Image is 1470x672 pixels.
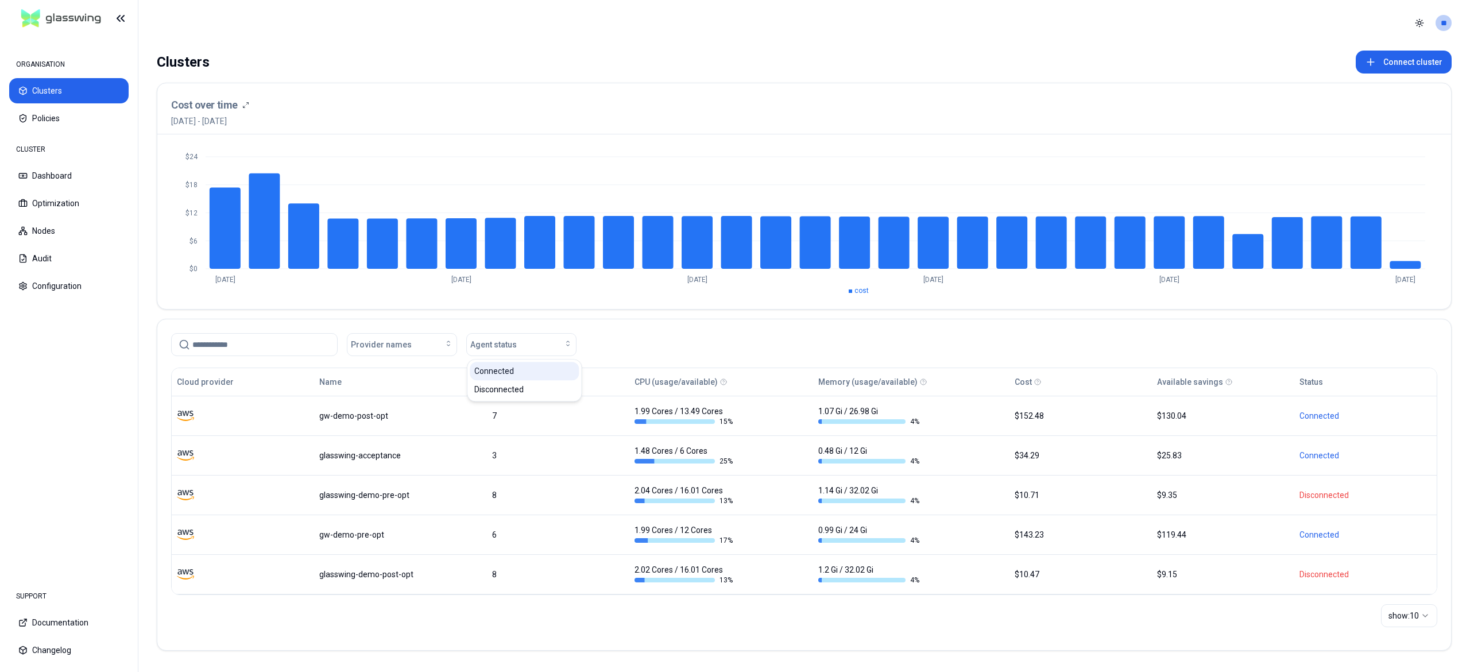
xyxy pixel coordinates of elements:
div: 1.99 Cores / 13.49 Cores [635,405,736,426]
span: Agent status [470,339,517,350]
div: ORGANISATION [9,53,129,76]
span: [DATE] - [DATE] [171,115,249,127]
img: aws [177,447,194,464]
button: Optimization [9,191,129,216]
tspan: [DATE] [1395,276,1415,284]
button: Memory (usage/available) [818,370,918,393]
div: 8 [492,569,624,580]
button: Connect cluster [1356,51,1452,74]
div: Clusters [157,51,210,74]
div: Connected [1299,529,1432,540]
h3: Cost over time [171,97,238,113]
span: Disconnected [474,384,524,395]
img: aws [177,566,194,583]
div: 7 [492,410,624,422]
button: Audit [9,246,129,271]
tspan: $12 [185,209,198,217]
button: Nodes [9,218,129,244]
div: $9.15 [1157,569,1289,580]
div: 13 % [635,496,736,505]
div: Connected [1299,450,1432,461]
div: 4 % [818,417,919,426]
div: $130.04 [1157,410,1289,422]
div: $10.71 [1015,489,1147,501]
button: Provider names [347,333,457,356]
button: Changelog [9,638,129,663]
button: Policies [9,106,129,131]
div: 1.07 Gi / 26.98 Gi [818,405,919,426]
div: 4 % [818,576,919,585]
div: $10.47 [1015,569,1147,580]
div: 0.99 Gi / 24 Gi [818,524,919,545]
div: 1.99 Cores / 12 Cores [635,524,736,545]
div: 2.04 Cores / 16.01 Cores [635,485,736,505]
tspan: [DATE] [687,276,707,284]
div: gw-demo-pre-opt [319,529,482,540]
img: aws [177,486,194,504]
div: 13 % [635,576,736,585]
div: 1.2 Gi / 32.02 Gi [818,564,919,585]
div: 4 % [818,457,919,466]
tspan: [DATE] [1159,276,1179,284]
div: 1.48 Cores / 6 Cores [635,445,736,466]
div: Suggestions [467,360,581,401]
img: GlassWing [17,5,106,32]
img: aws [177,526,194,543]
tspan: [DATE] [215,276,235,284]
button: Agent status [466,333,577,356]
button: Configuration [9,273,129,299]
div: $25.83 [1157,450,1289,461]
div: $119.44 [1157,529,1289,540]
button: CPU (usage/available) [635,370,718,393]
button: Clusters [9,78,129,103]
tspan: $0 [189,265,198,273]
div: 1.14 Gi / 32.02 Gi [818,485,919,505]
img: aws [177,407,194,424]
button: Documentation [9,610,129,635]
div: $34.29 [1015,450,1147,461]
span: Connected [474,365,514,377]
button: Name [319,370,342,393]
button: Dashboard [9,163,129,188]
div: CLUSTER [9,138,129,161]
div: 4 % [818,496,919,505]
div: 15 % [635,417,736,426]
div: $9.35 [1157,489,1289,501]
div: 0.48 Gi / 12 Gi [818,445,919,466]
button: Available savings [1157,370,1223,393]
div: Disconnected [1299,569,1432,580]
div: glasswing-demo-pre-opt [319,489,482,501]
div: 8 [492,489,624,501]
div: 3 [492,450,624,461]
div: 17 % [635,536,736,545]
div: $143.23 [1015,529,1147,540]
div: SUPPORT [9,585,129,608]
div: Connected [1299,410,1432,422]
div: glasswing-acceptance [319,450,482,461]
tspan: [DATE] [923,276,943,284]
div: Disconnected [1299,489,1432,501]
tspan: [DATE] [451,276,471,284]
div: 25 % [635,457,736,466]
div: Status [1299,376,1323,388]
div: 4 % [818,536,919,545]
button: Cost [1015,370,1032,393]
tspan: $18 [185,181,198,189]
div: gw-demo-post-opt [319,410,482,422]
tspan: $6 [189,237,198,245]
div: glasswing-demo-post-opt [319,569,482,580]
button: Cloud provider [177,370,234,393]
div: $152.48 [1015,410,1147,422]
span: cost [854,287,869,295]
div: 2.02 Cores / 16.01 Cores [635,564,736,585]
span: Provider names [351,339,412,350]
tspan: $24 [185,153,198,161]
div: 6 [492,529,624,540]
